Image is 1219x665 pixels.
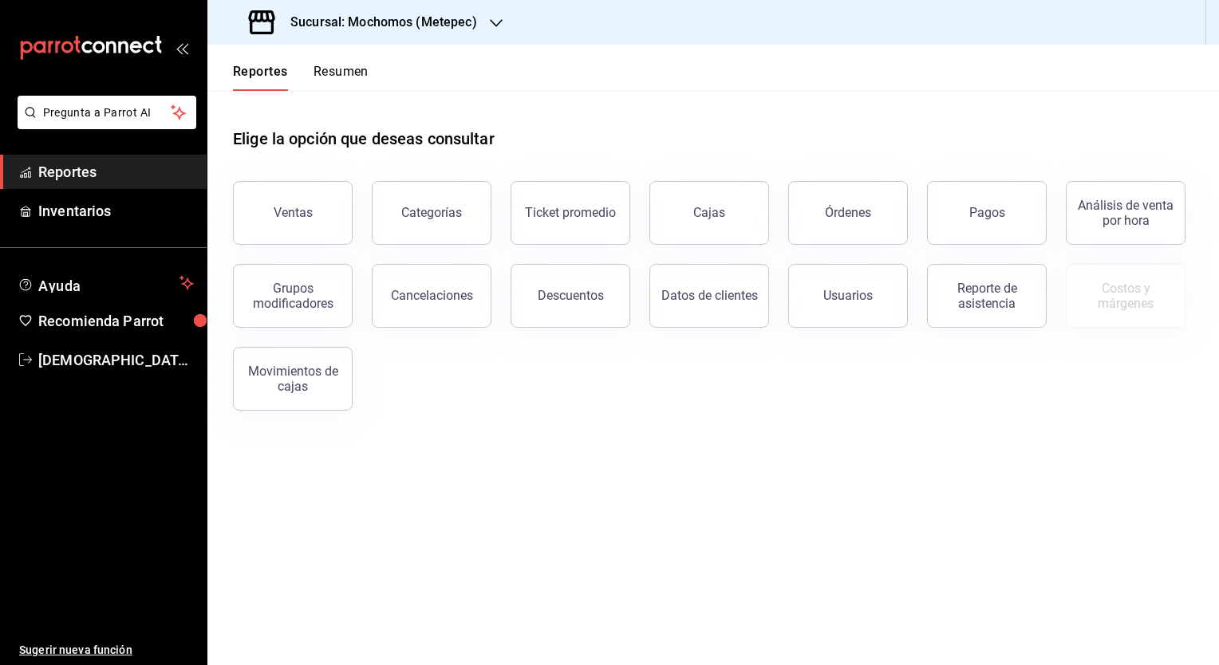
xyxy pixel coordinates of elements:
[661,288,758,303] div: Datos de clientes
[278,13,477,32] h3: Sucursal: Mochomos (Metepec)
[38,161,194,183] span: Reportes
[38,273,173,293] span: Ayuda
[823,288,873,303] div: Usuarios
[38,349,194,371] span: [DEMOGRAPHIC_DATA][PERSON_NAME]
[1076,281,1175,311] div: Costos y márgenes
[937,281,1036,311] div: Reporte de asistencia
[649,264,769,328] button: Datos de clientes
[233,127,495,151] h1: Elige la opción que deseas consultar
[525,205,616,220] div: Ticket promedio
[11,116,196,132] a: Pregunta a Parrot AI
[825,205,871,220] div: Órdenes
[243,364,342,394] div: Movimientos de cajas
[274,205,313,220] div: Ventas
[511,264,630,328] button: Descuentos
[1076,198,1175,228] div: Análisis de venta por hora
[38,310,194,332] span: Recomienda Parrot
[176,41,188,54] button: open_drawer_menu
[788,181,908,245] button: Órdenes
[233,64,288,91] button: Reportes
[649,181,769,245] button: Cajas
[391,288,473,303] div: Cancelaciones
[43,104,172,121] span: Pregunta a Parrot AI
[233,347,353,411] button: Movimientos de cajas
[372,264,491,328] button: Cancelaciones
[969,205,1005,220] div: Pagos
[511,181,630,245] button: Ticket promedio
[372,181,491,245] button: Categorías
[18,96,196,129] button: Pregunta a Parrot AI
[927,264,1047,328] button: Reporte de asistencia
[38,200,194,222] span: Inventarios
[243,281,342,311] div: Grupos modificadores
[1066,181,1185,245] button: Análisis de venta por hora
[788,264,908,328] button: Usuarios
[927,181,1047,245] button: Pagos
[233,181,353,245] button: Ventas
[538,288,604,303] div: Descuentos
[693,205,725,220] div: Cajas
[401,205,462,220] div: Categorías
[1066,264,1185,328] button: Contrata inventarios para ver este reporte
[314,64,369,91] button: Resumen
[233,264,353,328] button: Grupos modificadores
[19,642,194,659] span: Sugerir nueva función
[233,64,369,91] div: navigation tabs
